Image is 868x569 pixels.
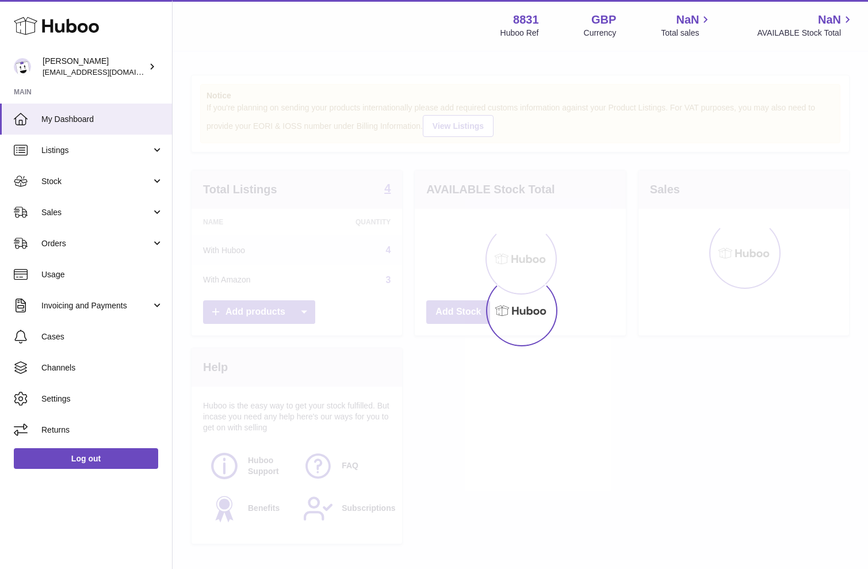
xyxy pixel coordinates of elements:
span: NaN [818,12,841,28]
span: Settings [41,394,163,404]
span: Invoicing and Payments [41,300,151,311]
a: NaN AVAILABLE Stock Total [757,12,854,39]
span: [EMAIL_ADDRESS][DOMAIN_NAME] [43,67,169,77]
span: Returns [41,425,163,436]
span: My Dashboard [41,114,163,125]
div: Currency [584,28,617,39]
span: Total sales [661,28,712,39]
span: Channels [41,362,163,373]
span: Orders [41,238,151,249]
div: [PERSON_NAME] [43,56,146,78]
div: Huboo Ref [500,28,539,39]
span: Cases [41,331,163,342]
span: Listings [41,145,151,156]
span: Stock [41,176,151,187]
span: AVAILABLE Stock Total [757,28,854,39]
a: NaN Total sales [661,12,712,39]
img: rob@themysteryagency.com [14,58,31,75]
a: Log out [14,448,158,469]
span: Usage [41,269,163,280]
strong: 8831 [513,12,539,28]
span: Sales [41,207,151,218]
span: NaN [676,12,699,28]
strong: GBP [591,12,616,28]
